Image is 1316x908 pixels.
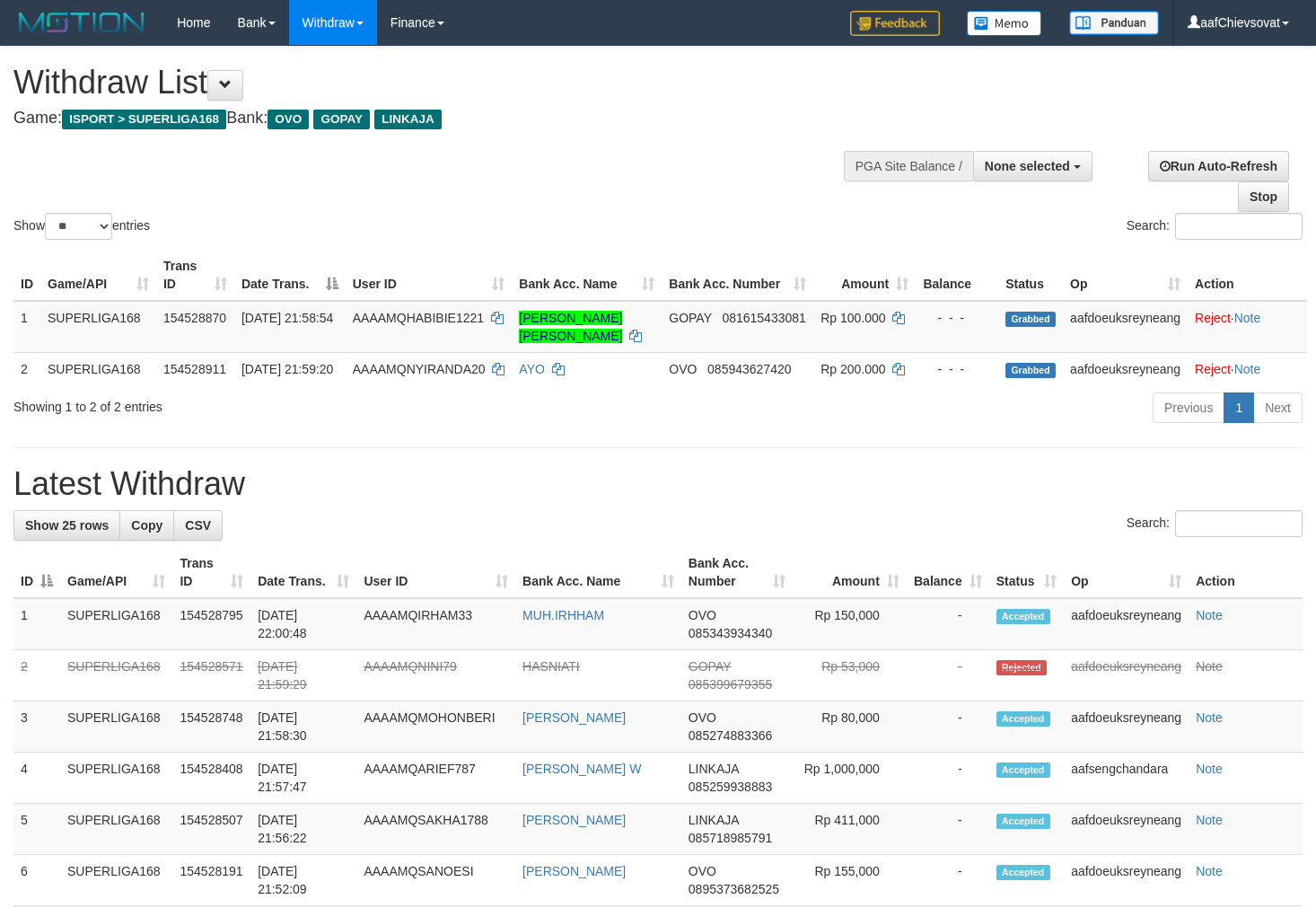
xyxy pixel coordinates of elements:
th: Bank Acc. Number: activate to sort column ascending [681,547,793,598]
a: Previous [1153,392,1224,423]
a: Note [1234,362,1261,376]
th: ID [13,250,40,301]
th: Op: activate to sort column ascending [1063,250,1188,301]
span: Copy 085943627420 to clipboard [707,362,791,376]
th: Bank Acc. Name: activate to sort column ascending [512,250,662,301]
th: Status [998,250,1063,301]
img: MOTION_logo.png [13,9,150,36]
span: OVO [669,362,697,376]
td: - [907,598,989,650]
label: Show entries [13,213,150,240]
span: Accepted [996,865,1050,880]
a: Show 25 rows [13,510,120,541]
th: Balance: activate to sort column ascending [907,547,989,598]
a: MUH.IRHHAM [522,608,604,622]
td: 2 [13,650,60,701]
span: Grabbed [1005,363,1056,378]
td: SUPERLIGA168 [60,701,172,753]
th: Date Trans.: activate to sort column ascending [250,547,356,598]
td: 2 [13,352,40,385]
span: AAAAMQNYIRANDA20 [353,362,486,376]
td: 154528408 [172,753,250,804]
td: - [907,855,989,906]
td: - [907,650,989,701]
span: Accepted [996,711,1050,727]
td: 3 [13,701,60,753]
td: 154528795 [172,598,250,650]
td: aafdoeuksreyneang [1063,301,1188,353]
span: GOPAY [669,311,711,325]
span: Accepted [996,814,1050,829]
button: None selected [973,151,1092,181]
th: Amount: activate to sort column ascending [813,250,916,301]
td: · [1188,301,1307,353]
span: None selected [985,159,1070,173]
td: aafdoeuksreyneang [1064,804,1189,855]
h1: Latest Withdraw [13,466,1303,502]
a: Copy [119,510,174,541]
td: SUPERLIGA168 [60,855,172,906]
td: 154528507 [172,804,250,855]
h4: Game: Bank: [13,110,859,128]
td: Rp 411,000 [793,804,907,855]
img: Feedback.jpg [850,11,940,36]
td: Rp 155,000 [793,855,907,906]
span: Copy 085274883366 to clipboard [689,728,772,743]
span: CSV [185,518,211,533]
td: [DATE] 21:59:29 [250,650,356,701]
th: Op: activate to sort column ascending [1064,547,1189,598]
label: Search: [1127,510,1303,537]
td: - [907,753,989,804]
td: [DATE] 21:56:22 [250,804,356,855]
td: aafdoeuksreyneang [1064,855,1189,906]
span: [DATE] 21:58:54 [241,311,333,325]
th: Action [1188,250,1307,301]
a: Stop [1238,181,1289,212]
td: aafdoeuksreyneang [1064,701,1189,753]
span: OVO [689,864,716,878]
td: [DATE] 21:52:09 [250,855,356,906]
span: 154528911 [163,362,226,376]
a: Note [1196,864,1223,878]
span: LINKAJA [374,110,442,129]
span: [DATE] 21:59:20 [241,362,333,376]
a: Reject [1195,362,1231,376]
span: Accepted [996,609,1050,624]
a: AYO [519,362,545,376]
td: 154528571 [172,650,250,701]
td: aafdoeuksreyneang [1064,650,1189,701]
th: Bank Acc. Name: activate to sort column ascending [515,547,681,598]
td: AAAAMQIRHAM33 [356,598,515,650]
span: Rp 200.000 [820,362,885,376]
span: ISPORT > SUPERLIGA168 [62,110,226,129]
th: User ID: activate to sort column ascending [356,547,515,598]
td: AAAAMQMOHONBERI [356,701,515,753]
span: LINKAJA [689,762,739,776]
span: Copy 085399679355 to clipboard [689,677,772,692]
span: OVO [268,110,309,129]
a: CSV [173,510,223,541]
span: OVO [689,608,716,622]
a: HASNIATI [522,659,580,674]
span: Rp 100.000 [820,311,885,325]
span: Copy 085718985791 to clipboard [689,831,772,845]
span: Rejected [996,660,1047,675]
td: SUPERLIGA168 [60,650,172,701]
a: Run Auto-Refresh [1148,151,1289,181]
div: - - - [923,360,991,378]
th: User ID: activate to sort column ascending [346,250,513,301]
td: SUPERLIGA168 [40,301,156,353]
td: Rp 80,000 [793,701,907,753]
select: Showentries [45,213,112,240]
th: ID: activate to sort column descending [13,547,60,598]
a: Reject [1195,311,1231,325]
td: 4 [13,753,60,804]
td: Rp 53,000 [793,650,907,701]
span: Copy 0895373682525 to clipboard [689,882,779,896]
td: SUPERLIGA168 [40,352,156,385]
td: 1 [13,598,60,650]
span: GOPAY [689,659,731,674]
a: Note [1196,710,1223,725]
span: Copy [131,518,162,533]
td: SUPERLIGA168 [60,598,172,650]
